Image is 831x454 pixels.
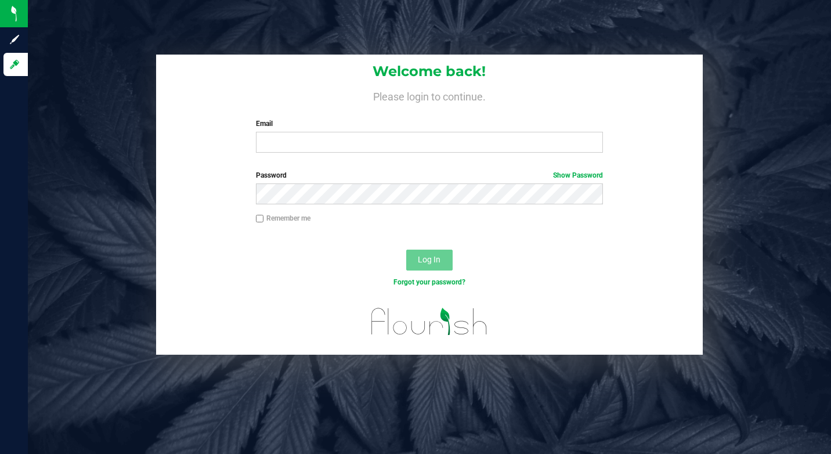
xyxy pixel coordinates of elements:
label: Remember me [256,213,310,224]
a: Show Password [553,171,603,179]
span: Log In [418,255,440,264]
h4: Please login to continue. [156,88,703,102]
h1: Welcome back! [156,64,703,79]
inline-svg: Log in [9,59,20,70]
a: Forgot your password? [393,278,465,286]
span: Password [256,171,287,179]
label: Email [256,118,603,129]
inline-svg: Sign up [9,34,20,45]
input: Remember me [256,215,264,223]
img: flourish_logo.svg [361,300,498,344]
button: Log In [406,250,453,271]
